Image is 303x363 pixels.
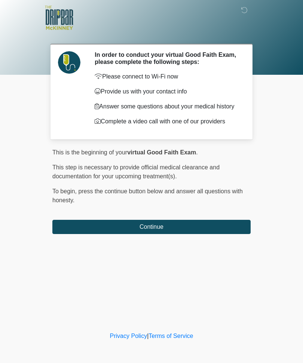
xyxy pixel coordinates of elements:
[95,51,239,65] h2: In order to conduct your virtual Good Faith Exam, please complete the following steps:
[52,188,78,194] span: To begin,
[95,72,239,81] p: Please connect to Wi-Fi now
[95,87,239,96] p: Provide us with your contact info
[45,6,73,30] img: The DRIPBaR - McKinney Logo
[58,51,80,74] img: Agent Avatar
[52,188,243,203] span: press the continue button below and answer all questions with honesty.
[196,149,198,156] span: .
[147,333,149,339] a: |
[95,102,239,111] p: Answer some questions about your medical history
[127,149,196,156] strong: virtual Good Faith Exam
[110,333,147,339] a: Privacy Policy
[149,333,193,339] a: Terms of Service
[52,149,127,156] span: This is the beginning of your
[52,220,251,234] button: Continue
[95,117,239,126] p: Complete a video call with one of our providers
[52,164,220,179] span: This step is necessary to provide official medical clearance and documentation for your upcoming ...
